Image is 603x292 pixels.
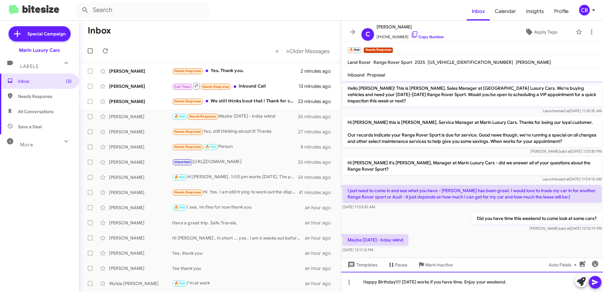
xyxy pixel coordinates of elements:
[415,59,425,65] span: 2025
[172,220,305,226] div: Have a great trip. Safe Travels.
[299,189,336,196] div: 41 minutes ago
[172,98,298,105] div: We still thinks bout that ! Thank for checking
[413,259,458,271] button: Mark Inactive
[174,175,185,179] span: 🔥 Hot
[579,5,590,15] div: CB
[342,117,602,147] p: Hi [PERSON_NAME] this is [PERSON_NAME], Service Manager at Marin Luxury Cars. Thanks for being ou...
[298,98,336,105] div: 23 minutes ago
[172,82,299,90] div: Inbound Call
[272,45,283,58] button: Previous
[574,5,596,15] button: CB
[18,108,54,115] span: All Conversations
[560,149,571,154] span: said at
[109,220,172,226] div: [PERSON_NAME]
[109,250,172,256] div: [PERSON_NAME]
[341,272,603,292] div: Happy Birthday!!!! [DATE] works if you have time. Enjoy your weekend.
[305,220,336,226] div: an hour ago
[109,113,172,120] div: [PERSON_NAME]
[20,142,33,148] span: More
[205,145,216,149] span: 🔥 Hot
[174,85,191,89] span: Call Them
[174,205,185,210] span: 🔥 Hot
[301,68,336,74] div: 2 minutes ago
[189,114,216,119] span: Needs Response
[549,2,574,21] a: Profile
[366,29,370,40] span: C
[516,59,551,65] span: [PERSON_NAME]
[346,259,378,271] span: Templates
[109,129,172,135] div: [PERSON_NAME]
[174,145,201,149] span: Needs Response
[534,26,557,38] span: Apply Tags
[305,265,336,271] div: an hour ago
[364,47,393,53] small: Needs Response
[109,83,172,89] div: [PERSON_NAME]
[411,34,444,39] a: Copy Number
[172,235,305,241] div: Hi [PERSON_NAME] , In short ... yes . I am 6 weeks out before making a car purchase . Thanks
[9,26,71,41] a: Special Campaign
[342,157,602,175] p: Hi [PERSON_NAME] it's [PERSON_NAME], Manager at Marin Luxury Cars - did we answer all of your que...
[18,93,72,100] span: Needs Response
[172,173,298,181] div: Hi [PERSON_NAME], 1:00 pm works [DATE]. The price was lowered this morning to $27,288.
[172,67,301,75] div: Yes. Thank you.
[559,108,570,113] span: said at
[109,144,172,150] div: [PERSON_NAME]
[109,68,172,74] div: [PERSON_NAME]
[395,259,407,271] span: Pause
[559,226,570,231] span: said at
[367,72,385,78] span: Proposal
[172,143,301,150] div: Person
[290,48,330,55] span: Older Messages
[109,189,172,196] div: [PERSON_NAME]
[305,204,336,211] div: an hour ago
[286,47,290,55] span: »
[76,3,209,18] input: Search
[530,149,602,154] span: [PERSON_NAME] [DATE] 1:03:30 PM
[377,31,444,40] span: [PHONE_NUMBER]
[88,26,111,36] h1: Inbox
[342,185,602,203] p: I just need to come in and see what you have - [PERSON_NAME] has been great. I would love to trad...
[172,113,298,120] div: Maybe [DATE] - bday wknd
[383,259,413,271] button: Pause
[272,45,333,58] nav: Page navigation example
[19,47,60,53] div: Marin Luxury Cars
[298,129,336,135] div: 27 minutes ago
[490,2,521,21] a: Calendar
[172,189,299,196] div: Hi. Yes. I am still trying to work out the disposition of my Audi
[467,2,490,21] span: Inbox
[544,259,584,271] button: Auto Fields
[377,23,444,31] span: [PERSON_NAME]
[472,213,602,224] p: Did you have time this weekend to come look at some cars?
[558,177,569,181] span: said at
[342,82,602,106] p: Hello [PERSON_NAME]! This is [PERSON_NAME], Sales Manager at [GEOGRAPHIC_DATA] Luxury Cars. We're...
[109,159,172,165] div: [PERSON_NAME]
[543,108,602,113] span: Launcher [DATE] 11:35:35 AM
[174,99,201,103] span: Needs Response
[202,85,229,89] span: Needs Response
[20,64,38,69] span: Labels
[109,98,172,105] div: [PERSON_NAME]
[109,204,172,211] div: [PERSON_NAME]
[425,259,453,271] span: Mark Inactive
[18,78,72,84] span: Inbox
[521,2,549,21] a: Insights
[275,47,279,55] span: «
[298,174,336,180] div: 34 minutes ago
[373,59,412,65] span: Range Rover Sport
[66,78,72,84] span: (3)
[109,265,172,271] div: [PERSON_NAME]
[299,83,336,89] div: 13 minutes ago
[109,235,172,241] div: [PERSON_NAME]
[109,280,172,287] div: Wyisia [PERSON_NAME]
[301,144,336,150] div: 8 minutes ago
[174,69,201,73] span: Needs Response
[18,124,42,130] span: Save a Deal
[549,259,579,271] span: Auto Fields
[342,247,373,252] span: [DATE] 12:11:12 PM
[174,130,201,134] span: Needs Response
[27,31,66,37] span: Special Campaign
[305,235,336,241] div: an hour ago
[172,280,305,287] div: I'm at work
